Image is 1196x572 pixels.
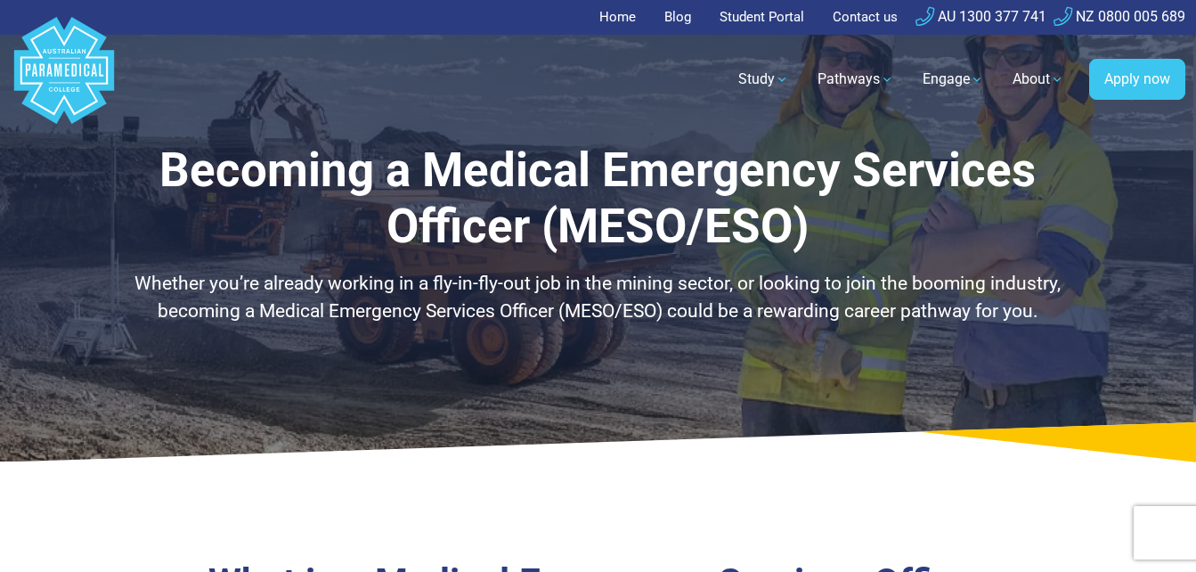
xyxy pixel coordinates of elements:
[912,54,995,104] a: Engage
[99,143,1097,256] h1: Becoming a Medical Emergency Services Officer (MESO/ESO)
[807,54,905,104] a: Pathways
[1089,59,1185,100] a: Apply now
[11,35,118,125] a: Australian Paramedical College
[728,54,800,104] a: Study
[1054,8,1185,25] a: NZ 0800 005 689
[1002,54,1075,104] a: About
[915,8,1046,25] a: AU 1300 377 741
[99,270,1097,326] p: Whether you’re already working in a fly-in-fly-out job in the mining sector, or looking to join t...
